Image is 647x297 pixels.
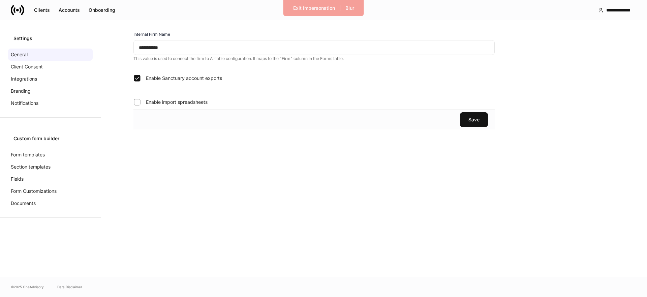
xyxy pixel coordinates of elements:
[84,5,120,16] button: Onboarding
[34,8,50,12] div: Clients
[8,161,93,173] a: Section templates
[146,75,222,82] span: Enable Sanctuary account exports
[8,49,93,61] a: General
[8,73,93,85] a: Integrations
[8,149,93,161] a: Form templates
[11,51,28,58] p: General
[11,76,37,82] p: Integrations
[460,112,488,127] button: Save
[341,3,359,13] button: Blur
[11,188,57,195] p: Form Customizations
[8,85,93,97] a: Branding
[8,197,93,209] a: Documents
[11,63,43,70] p: Client Consent
[146,99,208,106] span: Enable import spreadsheets
[11,88,31,94] p: Branding
[11,151,45,158] p: Form templates
[289,3,339,13] button: Exit Impersonation
[54,5,84,16] button: Accounts
[13,135,87,142] div: Custom form builder
[57,284,82,290] a: Data Disclaimer
[8,61,93,73] a: Client Consent
[11,284,44,290] span: © 2025 OneAdvisory
[8,185,93,197] a: Form Customizations
[11,164,51,170] p: Section templates
[11,200,36,207] p: Documents
[30,5,54,16] button: Clients
[11,176,24,182] p: Fields
[11,100,38,107] p: Notifications
[468,117,480,122] div: Save
[293,6,335,10] div: Exit Impersonation
[133,31,170,37] h6: Internal Firm Name
[345,6,354,10] div: Blur
[59,8,80,12] div: Accounts
[133,56,495,61] p: This value is used to connect the firm to Airtable configuration. It maps to the "Firm" column in...
[8,173,93,185] a: Fields
[89,8,115,12] div: Onboarding
[8,97,93,109] a: Notifications
[13,35,87,42] div: Settings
